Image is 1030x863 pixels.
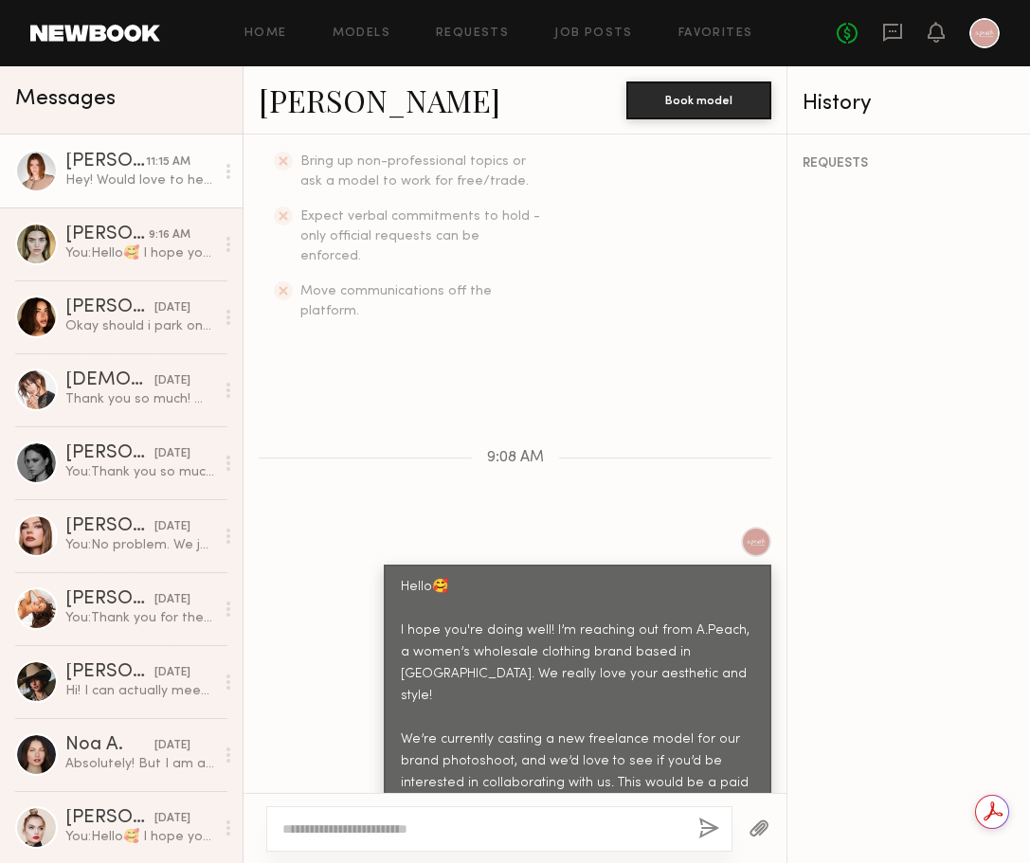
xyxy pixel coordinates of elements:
div: [DATE] [154,372,190,390]
span: Messages [15,88,116,110]
div: [DATE] [154,737,190,755]
div: You: Hello🥰 I hope you're doing well! I’m reaching out from A.Peach, a women’s wholesale clothing... [65,828,214,846]
div: [PERSON_NAME] [65,663,154,682]
div: [DATE] [154,299,190,317]
a: Book model [626,91,771,107]
div: Okay should i park on the street? [65,317,214,335]
div: [PERSON_NAME] [65,153,146,171]
a: Favorites [678,27,753,40]
div: [DATE] [154,810,190,828]
div: You: Hello🥰 I hope you're doing well! I’m reaching out from A.Peach, a women’s wholesale clothing... [65,244,214,262]
div: [PERSON_NAME] [65,225,149,244]
a: Requests [436,27,509,40]
div: [PERSON_NAME] [65,298,154,317]
div: [PERSON_NAME] [65,809,154,828]
div: Hey! Would love to hear more details :) [65,171,214,189]
a: Home [244,27,287,40]
div: Thank you so much! ♥️♥️ [65,390,214,408]
div: [PERSON_NAME] [65,517,154,536]
a: Models [333,27,390,40]
div: History [803,93,1015,115]
div: [DEMOGRAPHIC_DATA][PERSON_NAME] [65,371,154,390]
div: [PERSON_NAME] [65,590,154,609]
div: REQUESTS [803,157,1015,171]
div: Hi! I can actually meet around 10:30 if that works better otherwise we can keep 12 pm [65,682,214,700]
span: Expect verbal commitments to hold - only official requests can be enforced. [300,210,540,262]
div: Noa A. [65,736,154,755]
span: 9:08 AM [487,450,544,466]
a: Job Posts [554,27,633,40]
div: [DATE] [154,518,190,536]
div: You: No problem. We just texted you [65,536,214,554]
div: [DATE] [154,591,190,609]
div: You: Thank you so much for reaching out! For now, we’re moving forward with a slightly different ... [65,463,214,481]
span: Move communications off the platform. [300,285,492,317]
div: [DATE] [154,664,190,682]
button: Book model [626,81,771,119]
div: [PERSON_NAME] [65,444,154,463]
span: Bring up non-professional topics or ask a model to work for free/trade. [300,155,529,188]
a: [PERSON_NAME] [259,80,500,120]
div: 11:15 AM [146,153,190,171]
div: [DATE] [154,445,190,463]
div: Absolutely! But I am away on vacation until the [DATE]:) [65,755,214,773]
div: 9:16 AM [149,226,190,244]
div: You: Thank you for the response!😍 Our photoshoots are for e-commerce and include both photos and ... [65,609,214,627]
